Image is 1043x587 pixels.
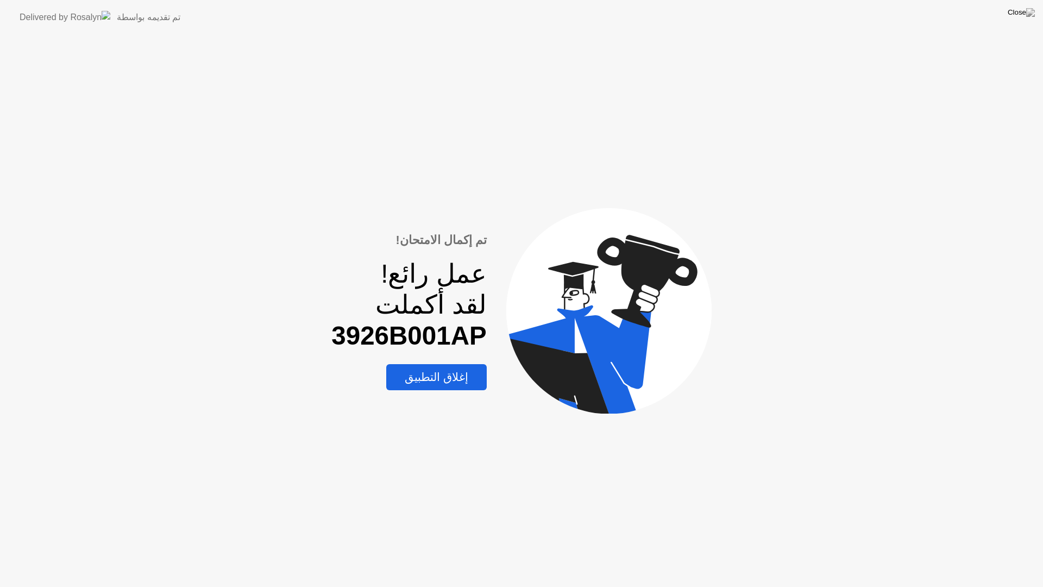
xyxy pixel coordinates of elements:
[331,321,486,350] b: 3926B001AP
[117,11,180,24] div: تم تقديمه بواسطة
[386,364,487,390] button: إغلاق التطبيق
[331,258,486,351] div: عمل رائع! لقد أكملت
[331,232,486,249] div: تم إكمال الامتحان!
[1008,8,1035,17] img: Close
[20,11,110,23] img: Delivered by Rosalyn
[389,370,483,384] div: إغلاق التطبيق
